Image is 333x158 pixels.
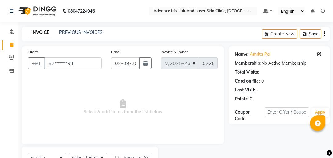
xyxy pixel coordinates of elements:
img: logo [16,2,58,20]
div: Points: [235,96,249,102]
a: Amrita Pal [250,51,270,58]
div: No Active Membership [235,60,324,67]
div: 0 [261,78,264,84]
input: Search by Name/Mobile/Email/Code [44,57,102,69]
div: 0 [250,96,252,102]
div: Last Visit: [235,87,255,93]
a: INVOICE [29,27,52,38]
label: Invoice Number [161,49,188,55]
span: Select & add items from the list below [28,76,218,138]
div: Membership: [235,60,262,67]
a: PREVIOUS INVOICES [59,30,103,35]
button: Apply [311,108,329,117]
label: Date [111,49,119,55]
div: Name: [235,51,249,58]
button: Save [300,29,321,39]
b: 08047224946 [68,2,95,20]
div: Coupon Code [235,109,264,122]
button: Create New [262,29,297,39]
input: Enter Offer / Coupon Code [265,107,309,117]
div: Total Visits: [235,69,259,75]
iframe: chat widget [307,133,327,152]
div: - [257,87,258,93]
div: Card on file: [235,78,260,84]
label: Client [28,49,38,55]
button: +91 [28,57,45,69]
